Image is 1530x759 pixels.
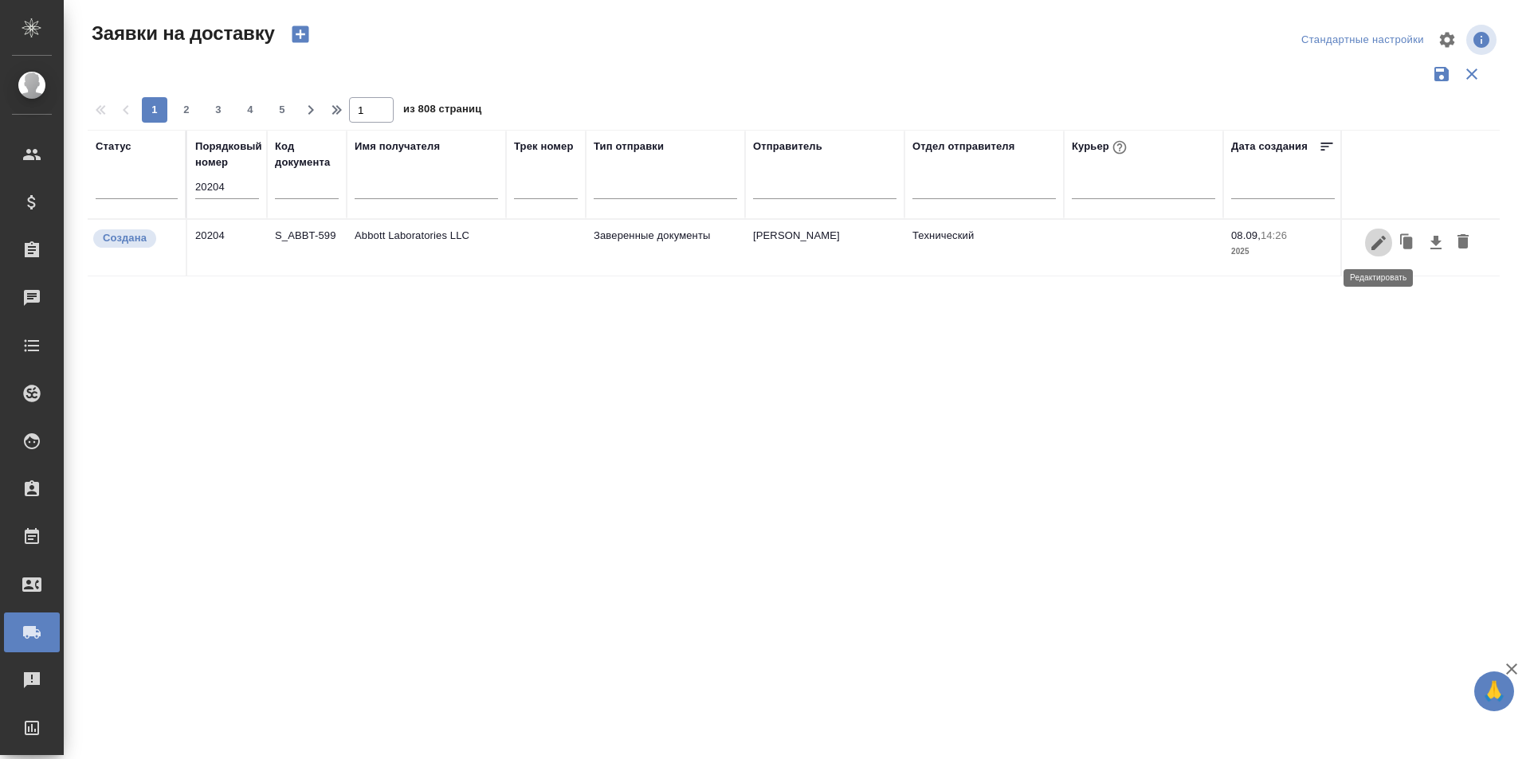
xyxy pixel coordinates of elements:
div: Отдел отправителя [912,139,1014,155]
button: 4 [237,97,263,123]
div: Отправитель [753,139,822,155]
span: Посмотреть информацию [1466,25,1500,55]
span: из 808 страниц [403,100,481,123]
div: Имя получателя [355,139,440,155]
td: 20204 [187,220,267,276]
div: Тип отправки [594,139,664,155]
div: Дата создания [1231,139,1308,155]
button: При выборе курьера статус заявки автоматически поменяется на «Принята» [1109,137,1130,158]
button: Клонировать [1392,228,1422,258]
span: 2 [174,102,199,118]
td: Abbott Laboratories LLC [347,220,506,276]
button: 🙏 [1474,671,1514,711]
div: Порядковый номер [195,139,262,170]
button: 5 [269,97,295,123]
td: Технический [904,220,1064,276]
div: Код документа [275,139,339,170]
button: Удалить [1450,228,1477,258]
button: 2 [174,97,199,123]
div: Новая заявка, еще не передана в работу [92,228,178,249]
span: 5 [269,102,295,118]
span: 3 [206,102,231,118]
button: Сохранить фильтры [1426,59,1457,89]
button: 3 [206,97,231,123]
span: Заявки на доставку [88,21,275,46]
p: 14:26 [1261,229,1287,241]
p: Создана [103,230,147,246]
div: Курьер [1072,137,1130,158]
td: [PERSON_NAME] [745,220,904,276]
button: Скачать [1422,228,1450,258]
div: split button [1297,28,1428,53]
button: Сбросить фильтры [1457,59,1487,89]
div: Статус [96,139,131,155]
td: S_ABBT-599 [267,220,347,276]
button: Создать [281,21,320,48]
p: 08.09, [1231,229,1261,241]
span: 🙏 [1481,675,1508,708]
td: Заверенные документы [586,220,745,276]
span: Настроить таблицу [1428,21,1466,59]
div: Трек номер [514,139,574,155]
p: 2025 [1231,244,1335,260]
span: 4 [237,102,263,118]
